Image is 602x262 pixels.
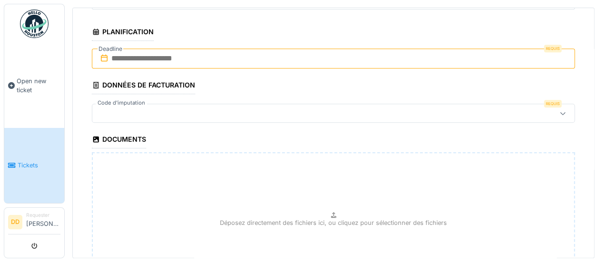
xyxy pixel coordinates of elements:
[4,128,64,204] a: Tickets
[98,44,123,54] label: Deadline
[8,215,22,229] li: DD
[92,78,195,94] div: Données de facturation
[18,161,60,170] span: Tickets
[92,132,146,148] div: Documents
[4,43,64,128] a: Open new ticket
[17,77,60,95] span: Open new ticket
[8,212,60,234] a: DD Requester[PERSON_NAME]
[26,212,60,219] div: Requester
[96,99,147,107] label: Code d'imputation
[544,45,562,52] div: Requis
[544,100,562,107] div: Requis
[20,10,49,38] img: Badge_color-CXgf-gQk.svg
[92,25,154,41] div: Planification
[26,212,60,232] li: [PERSON_NAME]
[220,218,447,227] p: Déposez directement des fichiers ici, ou cliquez pour sélectionner des fichiers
